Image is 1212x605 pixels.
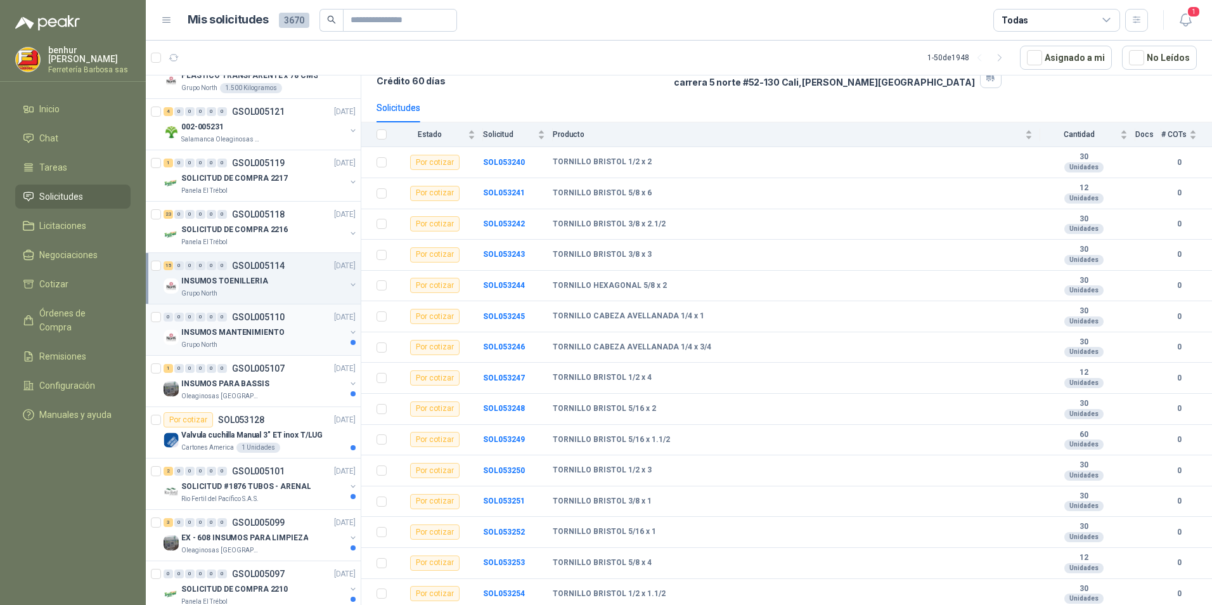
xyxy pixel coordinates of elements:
[217,364,227,373] div: 0
[181,289,217,299] p: Grupo North
[1122,46,1197,70] button: No Leídos
[181,224,288,236] p: SOLICITUD DE COMPRA 2216
[232,210,285,219] p: GSOL005118
[196,467,205,476] div: 0
[1161,187,1197,199] b: 0
[334,260,356,272] p: [DATE]
[181,83,217,93] p: Grupo North
[1040,553,1128,563] b: 12
[483,466,525,475] a: SOL053250
[196,364,205,373] div: 0
[196,261,205,270] div: 0
[553,250,652,260] b: TORNILLO BRISTOL 3/8 x 3
[207,364,216,373] div: 0
[181,532,308,544] p: EX - 608 INSUMOS PARA LIMPIEZA
[483,558,525,567] a: SOL053253
[674,77,975,88] p: carrera 5 norte #52-130 Cali , [PERSON_NAME][GEOGRAPHIC_DATA]
[410,556,460,571] div: Por cotizar
[181,340,217,350] p: Grupo North
[1040,522,1128,532] b: 30
[327,15,336,24] span: search
[394,122,483,147] th: Estado
[217,107,227,116] div: 0
[553,188,652,198] b: TORNILLO BRISTOL 5/8 x 6
[164,433,179,448] img: Company Logo
[1187,6,1201,18] span: 1
[1161,557,1197,569] b: 0
[1064,501,1104,511] div: Unidades
[483,250,525,259] a: SOL053243
[483,219,525,228] b: SOL053242
[181,443,234,453] p: Cartones America
[334,209,356,221] p: [DATE]
[483,497,525,505] a: SOL053251
[232,518,285,527] p: GSOL005099
[15,403,131,427] a: Manuales y ayuda
[483,342,525,351] b: SOL053246
[39,131,58,145] span: Chat
[196,159,205,167] div: 0
[1064,347,1104,357] div: Unidades
[1161,372,1197,384] b: 0
[164,569,173,578] div: 0
[1040,368,1128,378] b: 12
[39,160,67,174] span: Tareas
[232,107,285,116] p: GSOL005121
[1064,316,1104,327] div: Unidades
[174,467,184,476] div: 0
[217,569,227,578] div: 0
[220,83,282,93] div: 1.500 Kilogramos
[410,524,460,540] div: Por cotizar
[188,11,269,29] h1: Mis solicitudes
[15,243,131,267] a: Negociaciones
[553,497,652,507] b: TORNILLO BRISTOL 3/8 x 1
[181,391,261,401] p: Oleaginosas [GEOGRAPHIC_DATA][PERSON_NAME]
[483,528,525,537] a: SOL053252
[553,589,666,599] b: TORNILLO BRISTOL 1/2 x 1.1/2
[410,340,460,355] div: Por cotizar
[181,545,261,556] p: Oleaginosas [GEOGRAPHIC_DATA][PERSON_NAME]
[334,106,356,118] p: [DATE]
[483,188,525,197] a: SOL053241
[164,261,173,270] div: 15
[232,313,285,322] p: GSOL005110
[232,261,285,270] p: GSOL005114
[1040,130,1118,139] span: Cantidad
[164,467,173,476] div: 2
[181,429,323,441] p: Valvula cuchilla Manual 3" ET inox T/LUG
[483,281,525,290] a: SOL053244
[48,66,131,74] p: Ferretería Barbosa sas
[16,48,40,72] img: Company Logo
[39,408,112,422] span: Manuales y ayuda
[164,515,358,556] a: 3 0 0 0 0 0 GSOL005099[DATE] Company LogoEX - 608 INSUMOS PARA LIMPIEZAOleaginosas [GEOGRAPHIC_DA...
[146,407,361,459] a: Por cotizarSOL053128[DATE] Company LogoValvula cuchilla Manual 3" ET inox T/LUGCartones America1 ...
[232,467,285,476] p: GSOL005101
[377,75,664,86] p: Crédito 60 días
[207,210,216,219] div: 0
[174,569,184,578] div: 0
[1040,337,1128,348] b: 30
[334,414,356,426] p: [DATE]
[334,517,356,529] p: [DATE]
[174,261,184,270] div: 0
[164,364,173,373] div: 1
[1161,495,1197,507] b: 0
[196,313,205,322] div: 0
[207,107,216,116] div: 0
[181,134,261,145] p: Salamanca Oleaginosas SAS
[232,364,285,373] p: GSOL005107
[1040,122,1135,147] th: Cantidad
[48,46,131,63] p: benhur [PERSON_NAME]
[1161,218,1197,230] b: 0
[1161,465,1197,477] b: 0
[217,210,227,219] div: 0
[164,207,358,247] a: 23 0 0 0 0 0 GSOL005118[DATE] Company LogoSOLICITUD DE COMPRA 2216Panela El Trébol
[1161,157,1197,169] b: 0
[181,186,228,196] p: Panela El Trébol
[15,126,131,150] a: Chat
[553,404,656,414] b: TORNILLO BRISTOL 5/16 x 2
[174,364,184,373] div: 0
[196,107,205,116] div: 0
